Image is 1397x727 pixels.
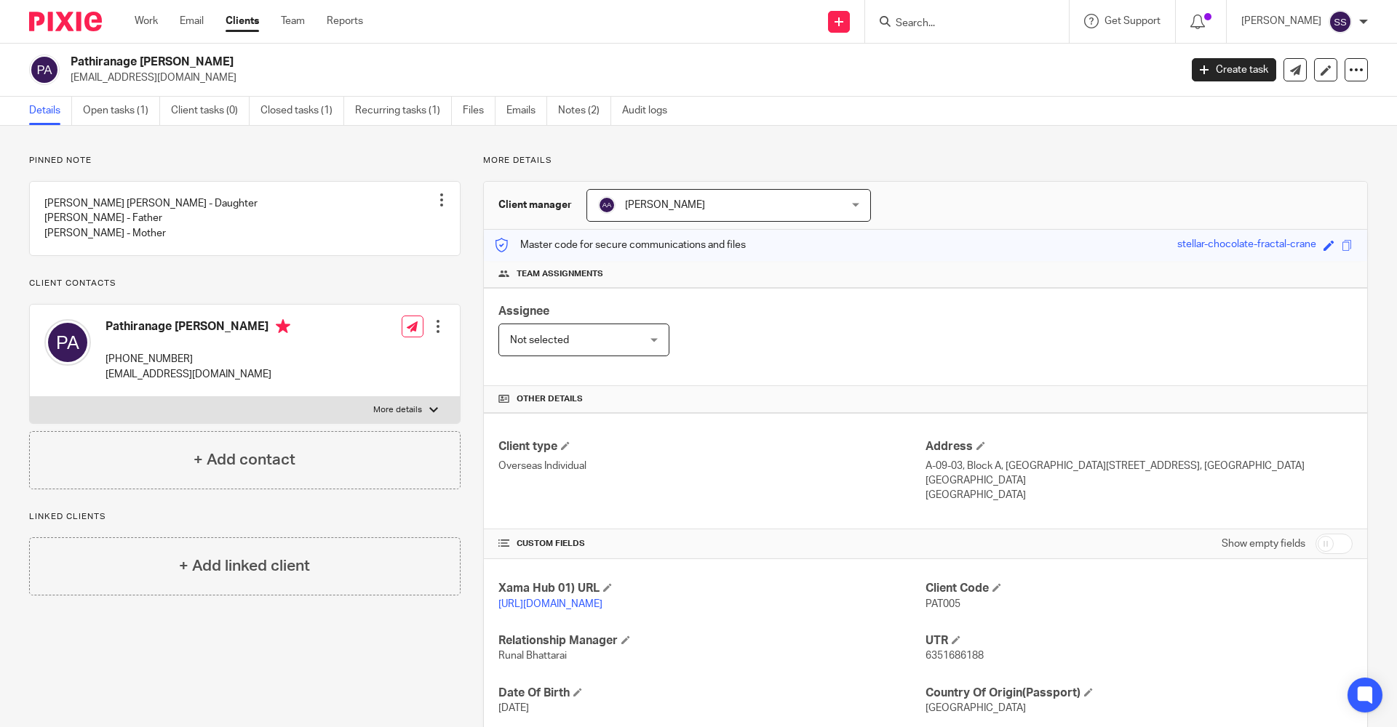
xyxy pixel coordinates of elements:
h4: Date Of Birth [498,686,926,701]
a: Emails [506,97,547,125]
a: Files [463,97,495,125]
p: Pinned note [29,155,461,166]
p: More details [483,155,1368,166]
p: Master code for secure communications and files [495,238,746,252]
h4: Client type [498,439,926,454]
label: Show empty fields [1222,537,1305,551]
p: [PERSON_NAME] [1241,14,1321,28]
h4: + Add linked client [179,555,310,577]
p: [EMAIL_ADDRESS][DOMAIN_NAME] [71,71,1170,85]
h4: UTR [926,633,1353,648]
a: Work [135,14,158,28]
a: Team [281,14,305,28]
img: svg%3E [1329,10,1352,33]
span: 6351686188 [926,651,984,661]
a: Recurring tasks (1) [355,97,452,125]
span: Team assignments [517,268,603,280]
img: Pixie [29,12,102,31]
span: Assignee [498,305,549,317]
a: Notes (2) [558,97,611,125]
span: PAT005 [926,599,960,609]
span: Other details [517,393,583,405]
p: Client contacts [29,278,461,289]
h4: Client Code [926,581,1353,596]
span: [PERSON_NAME] [625,200,705,210]
h4: + Add contact [194,449,295,471]
span: Get Support [1105,16,1161,26]
h3: Client manager [498,198,572,212]
span: [GEOGRAPHIC_DATA] [926,703,1026,713]
a: Reports [327,14,363,28]
span: Runal Bhattarai [498,651,567,661]
h4: CUSTOM FIELDS [498,538,926,550]
p: [GEOGRAPHIC_DATA] [926,488,1353,502]
span: [DATE] [498,703,529,713]
a: [URL][DOMAIN_NAME] [498,599,602,609]
a: Closed tasks (1) [260,97,344,125]
a: Email [180,14,204,28]
a: Audit logs [622,97,678,125]
a: Open tasks (1) [83,97,160,125]
i: Primary [276,319,290,334]
a: Client tasks (0) [171,97,250,125]
p: [PHONE_NUMBER] [106,352,290,366]
input: Search [894,17,1025,31]
div: stellar-chocolate-fractal-crane [1177,237,1316,254]
p: Linked clients [29,511,461,523]
p: [GEOGRAPHIC_DATA] [926,473,1353,488]
h4: Country Of Origin(Passport) [926,686,1353,701]
span: Not selected [510,335,569,345]
a: Clients [226,14,259,28]
h4: Relationship Manager [498,633,926,648]
img: svg%3E [44,319,91,366]
h4: Pathiranage [PERSON_NAME] [106,319,290,337]
h4: Xama Hub 01) URL [498,581,926,596]
a: Create task [1192,58,1276,81]
h2: Pathiranage [PERSON_NAME] [71,55,950,70]
p: A-09-03, Block A, [GEOGRAPHIC_DATA][STREET_ADDRESS], [GEOGRAPHIC_DATA] [926,459,1353,473]
img: svg%3E [598,196,616,214]
p: Overseas Individual [498,459,926,473]
p: More details [373,404,422,416]
p: [EMAIL_ADDRESS][DOMAIN_NAME] [106,367,290,382]
img: svg%3E [29,55,60,85]
h4: Address [926,439,1353,454]
a: Details [29,97,72,125]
